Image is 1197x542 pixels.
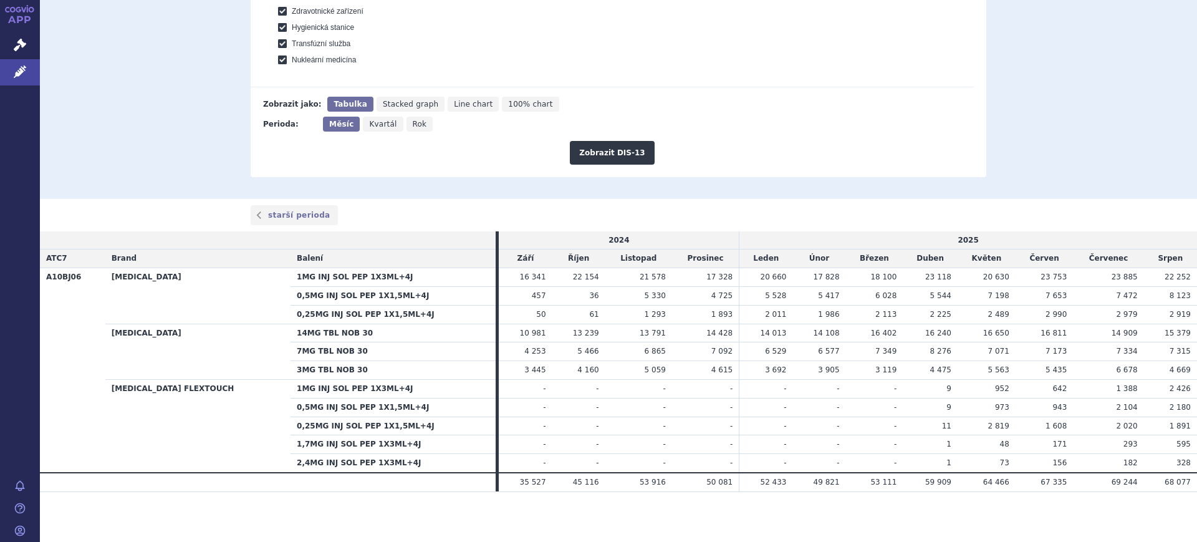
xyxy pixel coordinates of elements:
span: 973 [995,403,1009,412]
span: 10 981 [520,329,546,337]
th: 1,7MG INJ SOL PEP 1X3ML+4J [291,435,496,454]
span: 100% chart [508,100,552,109]
span: 35 527 [520,478,546,486]
th: 14MG TBL NOB 30 [291,324,496,342]
span: 2 113 [875,310,897,319]
td: Říjen [552,249,605,268]
span: - [730,384,733,393]
span: - [730,440,733,448]
span: 4 253 [524,347,546,356]
span: 2 819 [988,422,1009,430]
span: 6 865 [645,347,666,356]
span: - [837,384,839,393]
span: 2 104 [1116,403,1137,412]
span: - [596,403,598,412]
span: 73 [1000,458,1009,467]
td: Září [499,249,552,268]
span: - [784,403,786,412]
span: 7 092 [711,347,733,356]
span: 23 118 [925,273,951,281]
span: 595 [1176,440,1191,448]
span: - [663,403,666,412]
span: - [596,422,598,430]
span: 3 905 [818,365,839,374]
span: Nukleární medicína [292,56,356,64]
span: 15 379 [1165,329,1191,337]
span: 69 244 [1112,478,1138,486]
span: Transfúzní služba [292,39,350,48]
span: 1 891 [1170,422,1191,430]
td: Duben [903,249,958,268]
span: 53 916 [640,478,666,486]
span: - [730,422,733,430]
th: 0,25MG INJ SOL PEP 1X1,5ML+4J [291,417,496,435]
span: 1 986 [818,310,839,319]
a: starší perioda [251,205,338,225]
span: 20 630 [983,273,1009,281]
span: - [543,440,546,448]
span: Tabulka [334,100,367,109]
span: 5 563 [988,365,1009,374]
span: 5 330 [645,291,666,300]
span: 21 578 [640,273,666,281]
span: 18 100 [870,273,897,281]
span: - [894,440,897,448]
th: 0,25MG INJ SOL PEP 1X1,5ML+4J [291,305,496,324]
th: 1MG INJ SOL PEP 1X3ML+4J [291,379,496,398]
span: 48 [1000,440,1009,448]
span: 14 428 [706,329,733,337]
span: 7 334 [1116,347,1137,356]
span: 2 225 [930,310,951,319]
button: Zobrazit DIS-13 [570,141,654,165]
span: 7 173 [1046,347,1067,356]
span: 171 [1052,440,1067,448]
td: Červenec [1073,249,1143,268]
span: 952 [995,384,1009,393]
span: - [784,422,786,430]
span: 5 544 [930,291,951,300]
span: - [894,384,897,393]
span: 1 608 [1046,422,1067,430]
span: 13 791 [640,329,666,337]
span: 1 293 [645,310,666,319]
span: Rok [413,120,427,128]
span: 4 669 [1170,365,1191,374]
span: 6 678 [1116,365,1137,374]
span: 9 [946,403,951,412]
span: 16 341 [520,273,546,281]
span: 328 [1176,458,1191,467]
td: 2024 [499,231,739,249]
span: 11 [942,422,951,430]
span: 14 013 [761,329,787,337]
span: 2 979 [1116,310,1137,319]
span: Hygienická stanice [292,23,354,32]
span: 16 811 [1041,329,1067,337]
span: 16 650 [983,329,1009,337]
span: Brand [112,254,137,263]
span: - [837,403,839,412]
span: 2 180 [1170,403,1191,412]
td: Únor [793,249,846,268]
th: 1MG INJ SOL PEP 1X3ML+4J [291,268,496,287]
span: - [784,384,786,393]
td: Březen [846,249,903,268]
span: 52 433 [761,478,787,486]
span: 5 059 [645,365,666,374]
th: 0,5MG INJ SOL PEP 1X1,5ML+4J [291,398,496,417]
td: 2025 [739,231,1197,249]
span: - [730,403,733,412]
span: 68 077 [1165,478,1191,486]
span: 7 071 [988,347,1009,356]
span: 67 335 [1041,478,1067,486]
span: 2 011 [765,310,786,319]
span: 1 [946,440,951,448]
span: 156 [1052,458,1067,467]
span: - [596,458,598,467]
span: 3 445 [524,365,546,374]
span: - [894,458,897,467]
span: Zdravotnické zařízení [292,7,363,16]
span: 59 909 [925,478,951,486]
span: 7 198 [988,291,1009,300]
span: - [837,422,839,430]
span: 20 660 [761,273,787,281]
